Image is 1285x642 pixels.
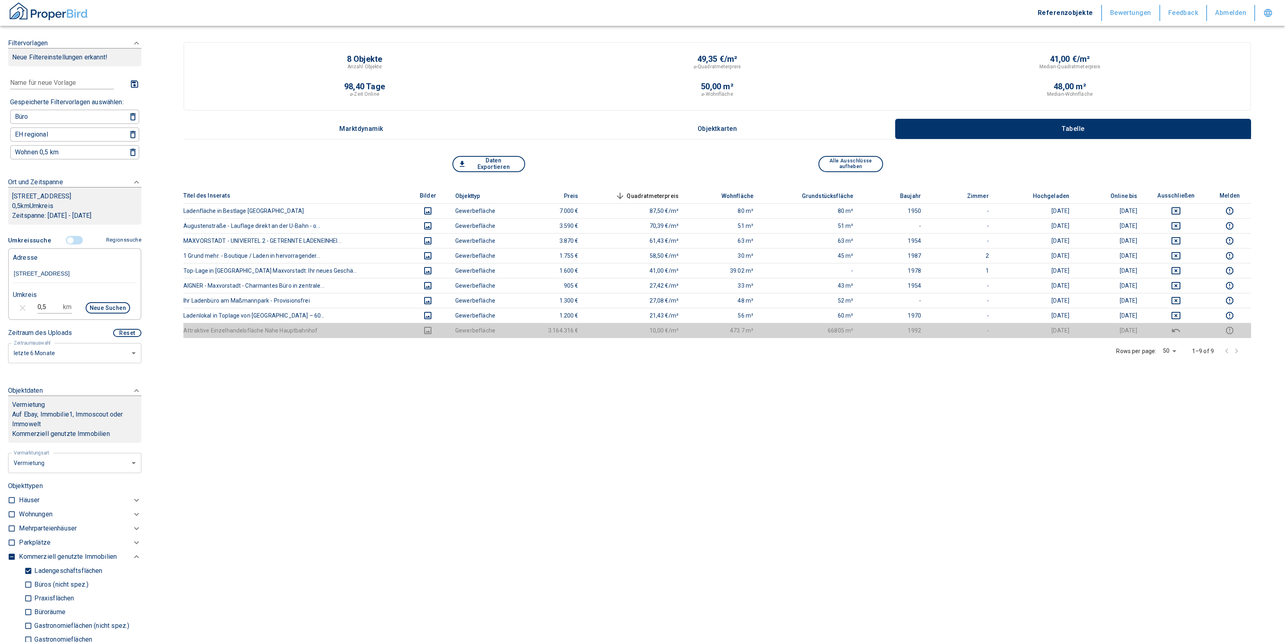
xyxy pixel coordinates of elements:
td: 1992 [860,323,927,338]
td: [DATE] [1076,248,1144,263]
button: Alle Ausschlüsse aufheben [818,156,883,172]
p: Gastronomieflächen (nicht spez.) [32,623,129,629]
p: Kommerziell genutzte Immobilien [12,429,137,439]
button: report this listing [1215,236,1245,246]
p: Umkreis [13,290,37,300]
td: 70,39 €/m² [585,218,685,233]
div: Wohnungen [19,507,141,522]
span: Grundstücksfläche [789,191,854,201]
td: 1.300 € [517,293,585,308]
p: Wohnen 0,5 km [15,149,59,156]
th: AIGNER - Maxvorstadt - Charmantes Büro in zentrale... [183,278,407,293]
td: 60 m² [760,308,860,323]
div: FiltervorlagenNeue Filtereinstellungen erkannt! [8,74,141,163]
td: - [927,278,995,293]
td: 48 m² [685,293,760,308]
td: - [927,293,995,308]
button: deselect this listing [1150,296,1202,305]
td: 1987 [860,248,927,263]
td: [DATE] [995,278,1076,293]
div: wrapped label tabs example [183,119,1251,139]
div: FiltervorlagenNeue Filtereinstellungen erkannt! [8,233,141,363]
span: Hochgeladen [1020,191,1070,201]
td: [DATE] [995,293,1076,308]
p: Kommerziell genutzte Immobilien [19,552,117,562]
p: Filtervorlagen [8,38,48,48]
button: deselect this listing [1150,251,1202,261]
p: Neue Filtereinstellungen erkannt! [12,53,137,62]
button: deselect this listing [1150,281,1202,290]
button: images [414,206,442,216]
td: 39.02 m² [685,263,760,278]
td: 7.000 € [517,203,585,218]
td: 87,50 €/m² [585,203,685,218]
td: Gewerbefläche [449,263,517,278]
td: 30 m² [685,248,760,263]
td: 1 [927,263,995,278]
button: EH regional [12,129,117,140]
p: Mehrparteienhäuser [19,524,77,533]
p: Objektdaten [8,386,43,396]
td: [DATE] [1076,263,1144,278]
p: km [63,302,72,312]
button: deselect this listing [1150,326,1202,335]
td: 1954 [860,278,927,293]
td: 63 m² [760,233,860,248]
button: report this listing [1215,311,1245,320]
p: 48,00 m² [1054,82,1086,91]
td: 3.870 € [517,233,585,248]
button: report this listing [1215,251,1245,261]
button: report this listing [1215,281,1245,290]
td: - [860,293,927,308]
button: images [414,251,442,261]
button: images [414,326,442,335]
p: Häuser [19,495,40,505]
button: report this listing [1215,221,1245,231]
p: Vermietung [12,400,45,410]
td: [DATE] [1076,233,1144,248]
div: letzte 6 Monate [8,452,141,474]
th: Attraktive Einzelhandelsfläche Nähe Hauptbahnhof [183,323,407,338]
p: 8 Objekte [347,55,383,63]
th: Top-Lage in [GEOGRAPHIC_DATA] Maxvorstadt: Ihr neues Geschä... [183,263,407,278]
div: ObjektdatenVermietungAuf Ebay, Immobilie1, Immoscout oder ImmoweltKommerziell genutzte Immobilien [8,378,141,451]
td: 905 € [517,278,585,293]
button: Regionssuche [103,233,141,247]
button: images [414,281,442,290]
button: images [414,236,442,246]
p: ⌀-Wohnfläche [701,91,733,98]
td: Gewerbefläche [449,308,517,323]
span: Zimmer [954,191,989,201]
p: Ladengeschäftsflächen [32,568,102,574]
td: 1978 [860,263,927,278]
td: [DATE] [1076,323,1144,338]
button: Daten Exportieren [452,156,525,172]
button: Feedback [1160,5,1207,21]
th: Ihr Ladenbüro am Maßmannpark - Provisionsfrei [183,293,407,308]
p: 41,00 €/m² [1050,55,1090,63]
p: Wohnungen [19,509,52,519]
p: Adresse [13,253,38,263]
button: ProperBird Logo and Home Button [8,1,89,25]
td: 52 m² [760,293,860,308]
p: Median-Wohnfläche [1047,91,1093,98]
p: Marktdynamik [339,125,383,133]
button: Neue Suchen [86,302,130,314]
td: 27,08 €/m² [585,293,685,308]
span: Preis [551,191,578,201]
button: deselect this listing [1150,236,1202,246]
th: Titel des Inserats [183,188,407,204]
td: 1.755 € [517,248,585,263]
span: Quadratmeterpreis [614,191,679,201]
td: [DATE] [995,248,1076,263]
td: [DATE] [1076,308,1144,323]
td: 1950 [860,203,927,218]
td: [DATE] [1076,278,1144,293]
th: Ladenlokal in Toplage von [GEOGRAPHIC_DATA] – 60... [183,308,407,323]
div: FiltervorlagenNeue Filtereinstellungen erkannt! [8,30,141,74]
td: 2 [927,248,995,263]
td: 10,00 €/m² [585,323,685,338]
td: 80 m² [685,203,760,218]
td: [DATE] [1076,203,1144,218]
button: images [414,266,442,276]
